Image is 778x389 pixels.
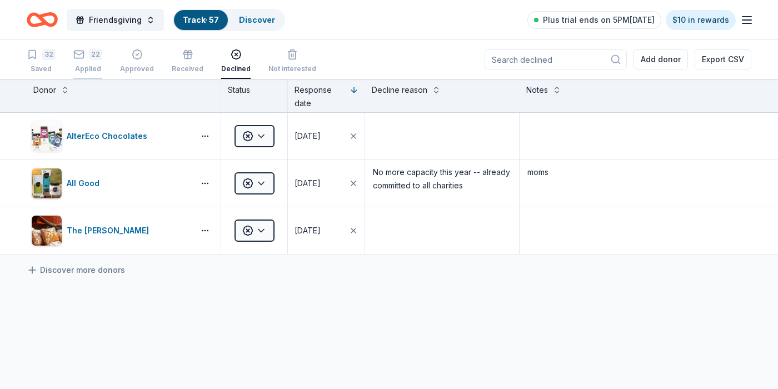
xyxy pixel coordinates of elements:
[67,129,152,143] div: AlterEco Chocolates
[634,49,688,69] button: Add donor
[27,7,58,33] a: Home
[666,10,736,30] a: $10 in rewards
[67,224,153,237] div: The [PERSON_NAME]
[172,64,203,73] div: Received
[27,44,56,79] button: 32Saved
[543,13,655,27] span: Plus trial ends on 5PM[DATE]
[31,168,189,199] button: Image for All GoodAll Good
[295,83,345,110] div: Response date
[295,224,321,237] div: [DATE]
[183,15,219,24] a: Track· 57
[695,49,751,69] button: Export CSV
[527,11,661,29] a: Plus trial ends on 5PM[DATE]
[221,44,251,79] button: Declined
[221,79,288,112] div: Status
[120,44,154,79] button: Approved
[32,121,62,151] img: Image for AlterEco Chocolates
[73,64,102,73] div: Applied
[67,9,164,31] button: Friendsgiving
[89,49,102,60] div: 22
[42,49,56,60] div: 32
[288,160,365,207] button: [DATE]
[67,177,104,190] div: All Good
[366,161,518,206] textarea: No more capacity this year -- already committed to all charities
[268,64,316,73] div: Not interested
[295,177,321,190] div: [DATE]
[288,207,365,254] button: [DATE]
[295,129,321,143] div: [DATE]
[73,44,102,79] button: 22Applied
[120,64,154,73] div: Approved
[268,44,316,79] button: Not interested
[173,9,285,31] button: Track· 57Discover
[33,83,56,97] div: Donor
[239,15,275,24] a: Discover
[32,216,62,246] img: Image for The Smith
[221,64,251,73] div: Declined
[172,44,203,79] button: Received
[31,215,189,246] button: Image for The SmithThe [PERSON_NAME]
[32,168,62,198] img: Image for All Good
[89,13,142,27] span: Friendsgiving
[485,49,627,69] input: Search declined
[521,161,750,206] textarea: moms
[372,83,427,97] div: Decline reason
[27,64,56,73] div: Saved
[526,83,548,97] div: Notes
[288,113,365,159] button: [DATE]
[27,263,125,277] a: Discover more donors
[31,121,189,152] button: Image for AlterEco ChocolatesAlterEco Chocolates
